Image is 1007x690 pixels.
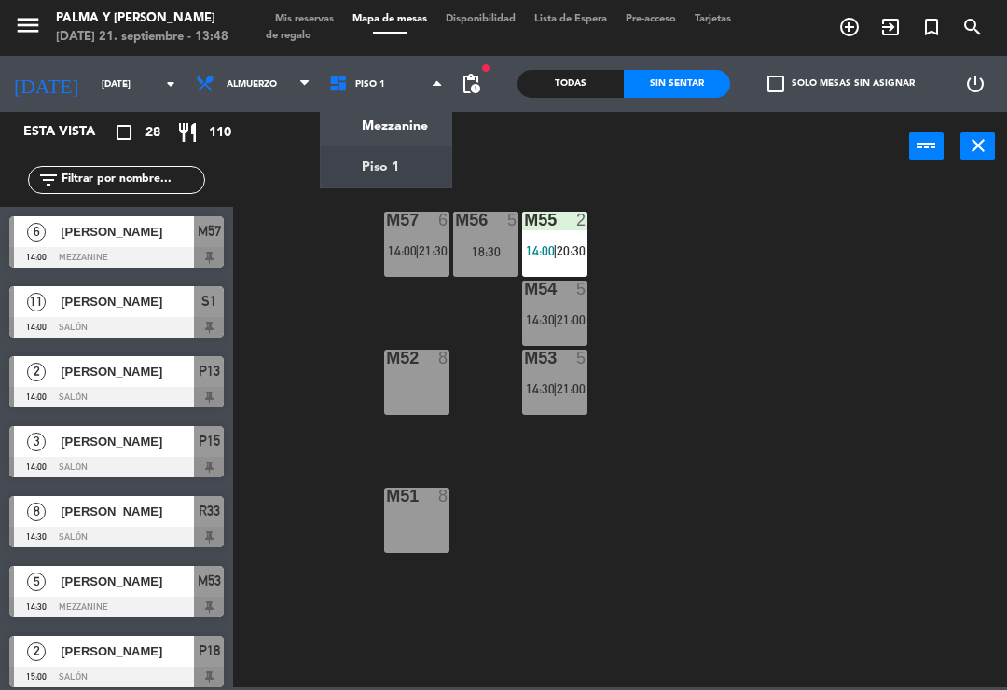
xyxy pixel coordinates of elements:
div: Esta vista [9,121,134,144]
span: [PERSON_NAME] [61,572,194,591]
span: Reserva especial [911,11,952,43]
div: M57 [386,212,387,228]
div: M55 [524,212,525,228]
span: BUSCAR [952,11,993,43]
div: 5 [576,350,587,366]
span: pending_actions [460,73,482,95]
div: M51 [386,488,387,504]
span: Mis reservas [266,14,343,24]
input: Filtrar por nombre... [60,170,204,190]
i: crop_square [113,121,135,144]
button: power_input [909,132,944,160]
span: 28 [145,122,160,144]
span: Pre-acceso [616,14,685,24]
span: 3 [27,433,46,451]
span: [PERSON_NAME] [61,432,194,451]
span: S1 [201,290,216,312]
span: Mapa de mesas [343,14,436,24]
i: menu [14,11,42,39]
div: M53 [524,350,525,366]
span: 20:30 [557,243,586,258]
div: 5 [507,212,518,228]
span: | [415,243,419,258]
span: RESERVAR MESA [829,11,870,43]
i: power_settings_new [964,73,986,95]
i: power_input [916,134,938,157]
span: 2 [27,363,46,381]
span: Disponibilidad [436,14,525,24]
span: | [553,381,557,396]
span: 14:30 [526,381,555,396]
span: Piso 1 [355,79,385,90]
span: 2 [27,642,46,661]
div: M54 [524,281,525,297]
div: Palma y [PERSON_NAME] [56,9,228,28]
div: 8 [438,350,449,366]
span: 110 [209,122,231,144]
span: P15 [199,430,220,452]
span: | [553,312,557,327]
span: check_box_outline_blank [767,76,784,92]
span: 14:30 [526,312,555,327]
span: 14:00 [526,243,555,258]
span: [PERSON_NAME] [61,362,194,381]
span: [PERSON_NAME] [61,222,194,241]
span: fiber_manual_record [480,62,491,74]
span: [PERSON_NAME] [61,502,194,521]
span: [PERSON_NAME] [61,292,194,311]
i: search [961,16,984,38]
span: Lista de Espera [525,14,616,24]
i: exit_to_app [879,16,902,38]
div: Sin sentar [624,70,730,98]
a: Piso 1 [321,146,452,187]
span: | [553,243,557,258]
div: M52 [386,350,387,366]
div: [DATE] 21. septiembre - 13:48 [56,28,228,47]
span: 14:00 [388,243,417,258]
div: 8 [438,488,449,504]
span: P13 [199,360,220,382]
span: 21:00 [557,381,586,396]
i: arrow_drop_down [159,73,182,95]
div: 6 [438,212,449,228]
span: 11 [27,293,46,311]
span: WALK IN [870,11,911,43]
button: menu [14,11,42,46]
label: Solo mesas sin asignar [767,76,915,92]
span: 21:30 [419,243,448,258]
span: 21:00 [557,312,586,327]
span: Almuerzo [227,79,277,90]
span: 8 [27,503,46,521]
a: Mezzanine [321,105,452,146]
div: M56 [455,212,456,228]
span: 6 [27,223,46,241]
span: M57 [198,220,221,242]
div: 5 [576,281,587,297]
i: filter_list [37,169,60,191]
i: close [967,134,989,157]
div: Todas [517,70,624,98]
i: add_circle_outline [838,16,861,38]
button: close [960,132,995,160]
i: restaurant [176,121,199,144]
div: 18:30 [453,245,518,258]
span: P18 [199,640,220,662]
div: 2 [576,212,587,228]
span: M53 [198,570,221,592]
span: 5 [27,573,46,591]
span: R33 [199,500,220,522]
i: turned_in_not [920,16,943,38]
span: [PERSON_NAME] [61,642,194,661]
